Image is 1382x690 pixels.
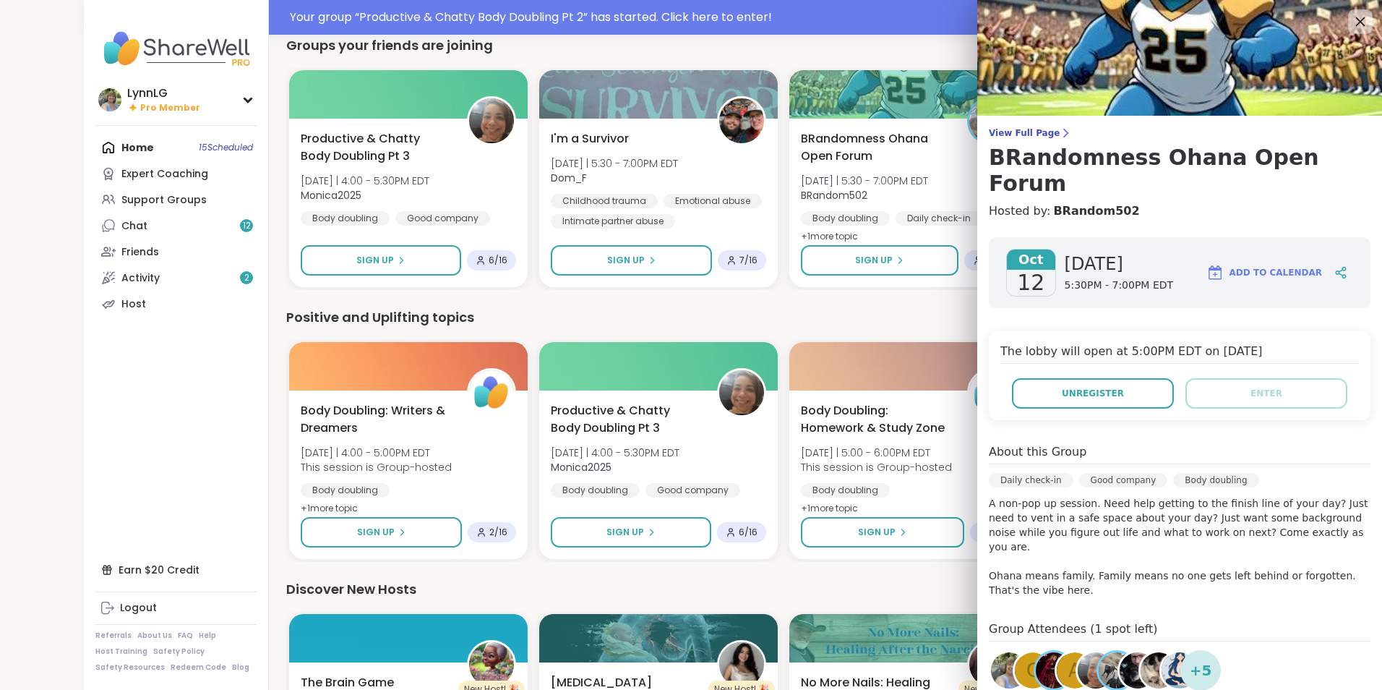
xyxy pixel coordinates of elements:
[1229,266,1322,279] span: Add to Calendar
[606,526,644,539] span: Sign Up
[1190,660,1212,681] span: + 5
[286,35,1281,56] div: Groups your friends are joining
[551,402,701,437] span: Productive & Chatty Body Doubling Pt 3
[1062,387,1124,400] span: Unregister
[1036,652,1072,689] img: lyssa
[607,254,645,267] span: Sign Up
[137,631,172,641] a: About Us
[95,213,257,239] a: Chat12
[1173,473,1258,487] div: Body doubling
[551,460,611,474] b: Monica2025
[719,370,764,415] img: Monica2025
[301,130,451,165] span: Productive & Chatty Body Doubling Pt 3
[1017,270,1044,296] span: 12
[1012,378,1174,409] button: Unregister
[739,255,757,266] span: 7 / 16
[739,527,757,538] span: 6 / 16
[719,642,764,687] img: AnaKeilyLlaneza
[489,255,507,266] span: 6 / 16
[551,446,679,460] span: [DATE] | 4:00 - 5:30PM EDT
[95,265,257,291] a: Activity2
[551,517,711,548] button: Sign Up
[98,88,121,111] img: LynnLG
[1065,278,1174,293] span: 5:30PM - 7:00PM EDT
[989,203,1370,220] h4: Hosted by:
[199,631,216,641] a: Help
[991,652,1027,689] img: LynnLG
[301,245,461,276] button: Sign Up
[551,245,712,276] button: Sign Up
[395,211,490,226] div: Good company
[95,239,257,265] a: Friends
[989,621,1370,642] h4: Group Attendees (1 spot left)
[719,98,764,143] img: Dom_F
[1026,657,1039,685] span: C
[801,483,890,498] div: Body doubling
[989,127,1370,197] a: View Full PageBRandomness Ohana Open Forum
[855,254,893,267] span: Sign Up
[95,187,257,213] a: Support Groups
[969,370,1014,415] img: ShareWell
[858,526,896,539] span: Sign Up
[801,188,867,203] b: BRandom502
[551,214,675,229] div: Intimate partner abuse
[801,446,952,460] span: [DATE] | 5:00 - 6:00PM EDT
[969,98,1014,143] img: BRandom502
[95,23,257,74] img: ShareWell Nav Logo
[301,188,361,203] b: Monica2025
[244,272,249,284] span: 2
[645,483,740,498] div: Good company
[121,245,159,260] div: Friends
[357,526,395,539] span: Sign Up
[286,579,1281,600] div: Discover New Hosts
[989,496,1370,597] p: A non-pop up session. Need help getting to the finish line of your day? Just need to vent in a sa...
[469,642,514,687] img: nanny
[1068,657,1081,685] span: A
[469,98,514,143] img: Monica2025
[95,647,147,657] a: Host Training
[243,220,251,232] span: 12
[801,211,890,226] div: Body doubling
[95,595,257,621] a: Logout
[551,194,658,208] div: Childhood trauma
[1120,652,1156,689] img: Laurie_Ru
[1099,652,1135,689] img: Amie89
[801,402,951,437] span: Body Doubling: Homework & Study Zone
[120,601,157,616] div: Logout
[896,211,982,226] div: Daily check-in
[153,647,205,657] a: Safety Policy
[551,130,629,148] span: I'm a Survivor
[1053,203,1139,220] a: BRandom502
[489,527,507,538] span: 2 / 16
[1185,378,1347,409] button: Enter
[1206,264,1224,281] img: ShareWell Logomark
[989,443,1086,461] h4: About this Group
[989,473,1073,487] div: Daily check-in
[95,161,257,187] a: Expert Coaching
[301,446,452,460] span: [DATE] | 4:00 - 5:00PM EDT
[801,517,964,548] button: Sign Up
[989,127,1370,139] span: View Full Page
[801,245,958,276] button: Sign Up
[121,193,207,208] div: Support Groups
[1078,652,1114,689] img: Monica2025
[551,156,678,171] span: [DATE] | 5:30 - 7:00PM EDT
[171,663,226,673] a: Redeem Code
[801,130,951,165] span: BRandomness Ohana Open Forum
[178,631,193,641] a: FAQ
[551,483,640,498] div: Body doubling
[95,663,165,673] a: Safety Resources
[290,9,1289,26] div: Your group “ Productive & Chatty Body Doubling Pt 2 ” has started. Click here to enter!
[664,194,762,208] div: Emotional abuse
[1162,652,1198,689] img: Jayde444
[127,85,200,101] div: LynnLG
[1079,473,1168,487] div: Good company
[969,642,1014,687] img: johndukejr
[801,174,928,188] span: [DATE] | 5:30 - 7:00PM EDT
[95,557,257,583] div: Earn $20 Credit
[95,631,132,641] a: Referrals
[95,291,257,317] a: Host
[301,211,390,226] div: Body doubling
[551,171,587,185] b: Dom_F
[286,307,1281,328] div: Positive and Uplifting topics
